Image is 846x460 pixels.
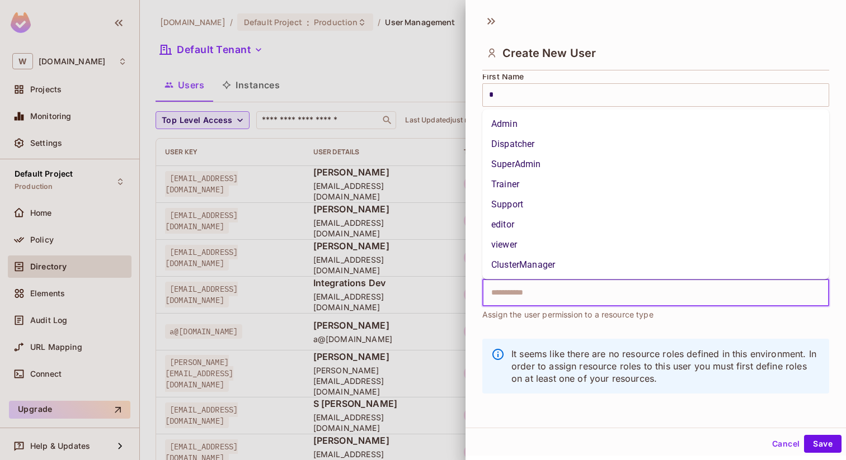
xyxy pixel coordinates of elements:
[511,348,820,385] p: It seems like there are no resource roles defined in this environment. In order to assign resourc...
[482,255,829,275] li: ClusterManager
[482,235,829,255] li: viewer
[482,215,829,235] li: editor
[482,195,829,215] li: Support
[482,134,829,154] li: Dispatcher
[482,309,654,321] span: Assign the user permission to a resource type
[482,174,829,195] li: Trainer
[482,114,829,134] li: Admin
[482,154,829,174] li: SuperAdmin
[502,46,596,60] span: Create New User
[768,435,804,453] button: Cancel
[823,291,825,293] button: Close
[482,72,524,81] span: First Name
[804,435,842,453] button: Save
